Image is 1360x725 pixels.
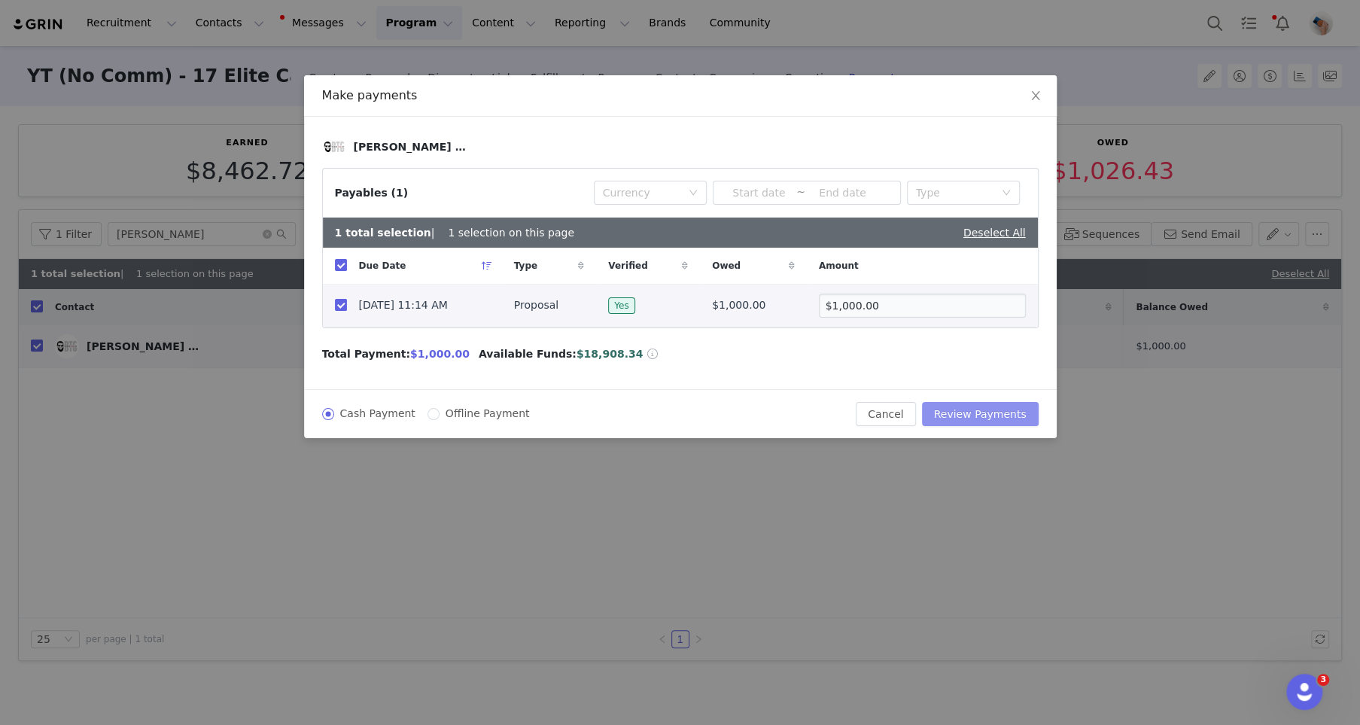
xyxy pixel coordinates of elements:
[712,259,741,273] span: Owed
[1002,188,1011,199] i: icon: down
[916,185,994,200] div: Type
[359,259,406,273] span: Due Date
[354,141,467,153] div: [PERSON_NAME] Tesla Guy
[335,225,574,241] div: | 1 selection on this page
[514,259,537,273] span: Type
[1286,674,1322,710] iframe: Intercom live chat
[603,185,681,200] div: Currency
[334,407,421,419] span: Cash Payment
[922,402,1039,426] button: Review Payments
[359,297,448,313] span: [DATE] 11:14 AM
[608,259,647,273] span: Verified
[856,402,915,426] button: Cancel
[689,188,698,199] i: icon: down
[322,168,1039,328] article: Payables
[322,346,411,362] span: Total Payment:
[322,135,467,159] a: [PERSON_NAME] Tesla Guy
[440,407,536,419] span: Offline Payment
[963,227,1026,239] a: Deselect All
[322,87,1039,104] div: Make payments
[805,184,880,201] input: End date
[608,297,634,314] span: Yes
[479,346,577,362] span: Available Funds:
[722,184,796,201] input: Start date
[1030,90,1042,102] i: icon: close
[410,348,470,360] span: $1,000.00
[335,227,431,239] b: 1 total selection
[1015,75,1057,117] button: Close
[1317,674,1329,686] span: 3
[514,297,558,313] span: Proposal
[577,348,643,360] span: $18,908.34
[712,297,765,313] span: $1,000.00
[322,135,346,159] img: a2a62033-adf5-4cd0-a3c1-40539972e694.jpg
[335,185,409,201] div: Payables (1)
[819,259,859,273] span: Amount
